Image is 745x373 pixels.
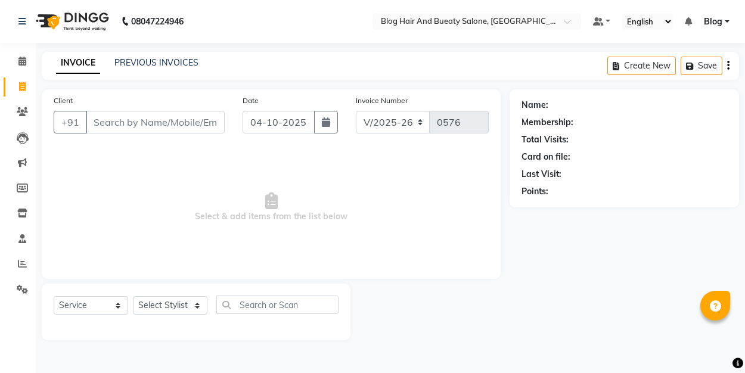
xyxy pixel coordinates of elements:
a: INVOICE [56,52,100,74]
div: Card on file: [521,151,570,163]
a: PREVIOUS INVOICES [114,57,198,68]
label: Date [243,95,259,106]
iframe: chat widget [695,325,733,361]
span: Select & add items from the list below [54,148,489,267]
div: Name: [521,99,548,111]
button: Save [681,57,722,75]
span: Blog [704,15,722,28]
label: Invoice Number [356,95,408,106]
div: Membership: [521,116,573,129]
input: Search by Name/Mobile/Email/Code [86,111,225,133]
input: Search or Scan [216,296,339,314]
b: 08047224946 [131,5,184,38]
label: Client [54,95,73,106]
img: logo [30,5,112,38]
div: Last Visit: [521,168,561,181]
button: +91 [54,111,87,133]
button: Create New [607,57,676,75]
div: Total Visits: [521,133,569,146]
div: Points: [521,185,548,198]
